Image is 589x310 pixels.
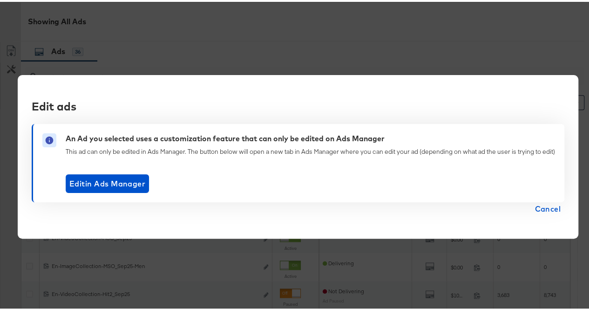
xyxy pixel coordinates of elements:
button: Cancel [531,200,564,214]
span: Edit in Ads Manager [69,175,145,188]
div: Edit ads [32,96,557,112]
div: An Ad you selected uses a customization feature that can only be edited on Ads Manager [66,131,385,142]
div: This ad can only be edited in Ads Manager. The button below will open a new tab in Ads Manager wh... [66,145,555,154]
span: Cancel [535,200,561,214]
button: Editin Ads Manager [66,172,149,191]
